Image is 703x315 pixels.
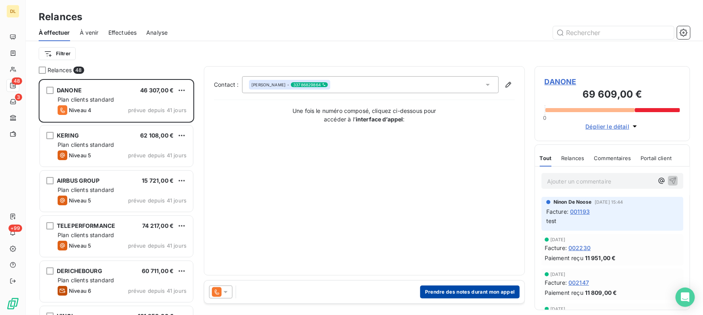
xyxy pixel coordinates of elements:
[568,278,589,287] span: 002147
[586,122,630,131] span: Déplier le détail
[570,207,590,216] span: 001193
[550,272,566,277] span: [DATE]
[57,87,82,94] span: DANONE
[57,267,102,274] span: DERICHEBOURG
[545,87,680,103] h3: 69 609,00 €
[546,207,568,216] span: Facture :
[545,244,567,252] span: Facture :
[39,29,70,37] span: À effectuer
[128,242,187,249] span: prévue depuis 41 jours
[146,29,168,37] span: Analyse
[57,132,79,139] span: KERING
[128,107,187,113] span: prévue depuis 41 jours
[58,141,114,148] span: Plan clients standard
[583,122,642,131] button: Déplier le détail
[69,288,91,294] span: Niveau 6
[48,66,72,74] span: Relances
[142,267,174,274] span: 60 711,00 €
[128,152,187,159] span: prévue depuis 41 jours
[554,198,591,206] span: Ninon De Noose
[73,67,84,74] span: 48
[550,307,566,311] span: [DATE]
[553,26,674,39] input: Rechercher
[545,76,680,87] span: DANONE
[595,200,623,204] span: [DATE] 15:44
[550,237,566,242] span: [DATE]
[12,77,22,85] span: 48
[128,288,187,294] span: prévue depuis 41 jours
[641,155,672,161] span: Portail client
[6,297,19,310] img: Logo LeanPay
[58,232,114,238] span: Plan clients standard
[69,107,91,113] span: Niveau 4
[58,96,114,103] span: Plan clients standard
[420,286,520,298] button: Prendre des notes durant mon appel
[594,155,631,161] span: Commentaires
[356,116,403,123] strong: interface d’appel
[540,155,552,161] span: Tout
[39,47,76,60] button: Filtrer
[69,242,91,249] span: Niveau 5
[568,244,591,252] span: 002230
[6,5,19,18] div: DL
[128,197,187,204] span: prévue depuis 41 jours
[15,94,22,101] span: 3
[140,132,174,139] span: 62 108,00 €
[545,278,567,287] span: Facture :
[585,254,616,262] span: 11 951,00 €
[561,155,584,161] span: Relances
[57,222,115,229] span: TELEPERFORMANCE
[546,217,557,224] span: test
[39,79,194,315] div: grid
[585,288,617,297] span: 11 809,00 €
[140,87,174,94] span: 46 307,00 €
[69,152,91,159] span: Niveau 5
[251,82,328,88] div: -
[108,29,137,37] span: Effectuées
[545,254,583,262] span: Paiement reçu
[8,225,22,232] span: +99
[291,82,328,87] div: 33786829864
[142,222,174,229] span: 74 217,00 €
[58,277,114,284] span: Plan clients standard
[58,186,114,193] span: Plan clients standard
[57,177,100,184] span: AIRBUS GROUP
[676,288,695,307] div: Open Intercom Messenger
[39,10,82,24] h3: Relances
[284,106,445,123] p: Une fois le numéro composé, cliquez ci-dessous pour accéder à l’ :
[251,82,286,88] span: [PERSON_NAME]
[142,177,174,184] span: 15 721,00 €
[545,288,583,297] span: Paiement reçu
[214,81,242,89] label: Contact :
[80,29,99,37] span: À venir
[69,197,91,204] span: Niveau 5
[543,115,547,121] span: 0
